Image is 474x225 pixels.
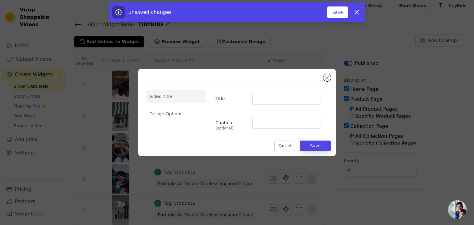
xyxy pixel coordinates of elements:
a: Open chat [448,200,467,219]
span: (optional) [215,126,247,131]
button: Save [327,6,348,18]
button: Cancel [274,141,295,151]
li: Video Title [146,90,206,103]
label: Caption [215,117,247,131]
button: Save [300,141,331,151]
button: Close modal [323,74,331,81]
li: Design Options [146,108,206,120]
span: unsaved changes [128,9,172,15]
label: Title [215,93,247,102]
